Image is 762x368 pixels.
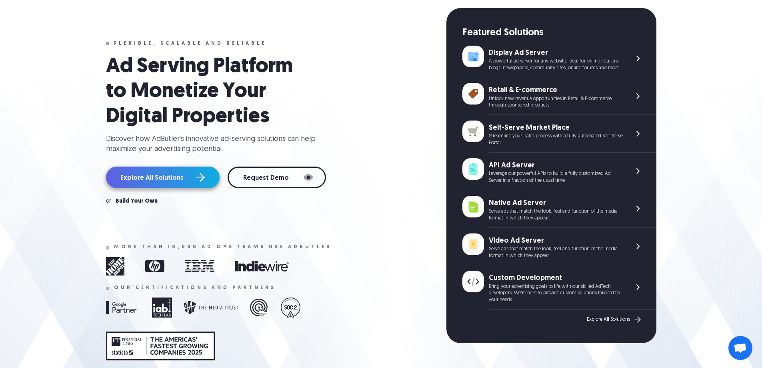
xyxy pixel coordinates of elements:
div: A powerful ad server for any website. Ideal for online retailers, blogs, newspapers, community si... [489,58,623,72]
a: Explore All Solutions [106,167,220,188]
div: Flexible, scalable and reliable [114,41,266,46]
a: Build Your Own [116,199,158,204]
div: Display Ad Server [489,48,623,58]
div: Retail & E-commerce [489,85,623,95]
div: Streamline your sales process with a fully-automated Self-Serve Portal [489,133,623,147]
div: Unlock new revenue opportunities in Retail & E-commerce through sponsored products. [489,96,623,109]
div: Explore All Solutions [587,317,630,322]
div: Serve ads that match the look, feel and function of the media format in which they appear. [489,208,623,222]
h1: Ad Serving Platform to Monetize Your Digital Properties [106,54,314,129]
div: Bring your advertising goals to life with our skilled AdTech developers. We're here to provide cu... [489,284,623,304]
div: Featured Solutions [462,26,656,40]
div: Native Ad Server [489,198,623,208]
a: Explore All Solutions [587,314,643,325]
a: Self-Serve Market Place Streamline your sales process with a fully-automated Self-Serve Portal [462,115,656,153]
div: Self-Serve Market Place [489,123,623,133]
div: More than 10,000 ad ops teams use adbutler [114,244,332,250]
a: Display Ad Server A powerful ad server for any website. Ideal for online retailers, blogs, newspa... [462,40,656,78]
div: Leverage our powerful APIs to build a fully customized Ad Server in a fraction of the usual time [489,171,623,184]
div: Custom Development [489,273,623,283]
div: Our certifications and partners [114,285,276,291]
div: API Ad Server [489,161,623,171]
a: Request Demo [228,167,326,188]
div: Discover how AdButler's innovative ad-serving solutions can help maximize your advertising potent... [106,134,322,154]
div: or [106,199,111,204]
div: Video Ad Server [489,236,623,246]
a: Native Ad Server Serve ads that match the look, feel and function of the media format in which th... [462,190,656,228]
a: Open chat [728,336,752,360]
div: Serve ads that match the look, feel and function of the media format in which they appear. [489,246,623,259]
a: Video Ad Server Serve ads that match the look, feel and function of the media format in which the... [462,228,656,265]
a: API Ad Server Leverage our powerful APIs to build a fully customized Ad Server in a fraction of t... [462,153,656,190]
a: Retail & E-commerce Unlock new revenue opportunities in Retail & E-commerce through sponsored pro... [462,77,656,115]
a: Custom Development Bring your advertising goals to life with our skilled AdTech developers. We're... [462,265,656,310]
